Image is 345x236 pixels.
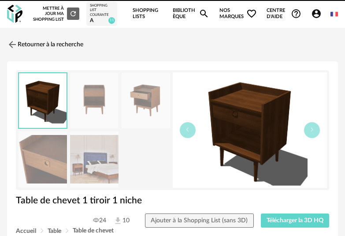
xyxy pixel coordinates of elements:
a: Retourner à la recherche [7,35,83,54]
img: svg+xml;base64,PHN2ZyB3aWR0aD0iMjQiIGhlaWdodD0iMjQiIHZpZXdCb3g9IjAgMCAyNCAyNCIgZmlsbD0ibm9uZSIgeG... [7,39,18,50]
img: fr [330,11,338,18]
div: Shopping List courante [90,4,114,17]
div: Breadcrumb [16,228,329,234]
span: 11 [108,17,115,24]
h1: Table de chevet 1 tiroir 1 niche [16,195,329,206]
span: 24 [93,217,106,225]
span: Help Circle Outline icon [291,8,301,19]
span: 10 [113,216,130,225]
span: Centre d'aideHelp Circle Outline icon [267,7,301,20]
span: Refresh icon [69,11,77,16]
button: Ajouter à la Shopping List (sans 3D) [145,214,254,228]
a: Shopping List courante A 11 [90,4,114,24]
div: Mettre à jour ma Shopping List [33,6,79,22]
img: table-de-chevet-1-tiroir-1-niche-1000-11-39-229885_8.jpg [70,131,119,187]
span: Heart Outline icon [246,8,257,19]
img: table-de-chevet-1-tiroir-1-niche-1000-11-39-229885_3.jpg [19,131,67,187]
span: Magnify icon [199,8,209,19]
div: A [90,17,114,24]
img: Téléchargements [113,216,122,225]
span: Account Circle icon [311,8,326,19]
span: Table de chevet [73,228,114,234]
span: Accueil [16,228,36,234]
span: Table [48,228,61,234]
span: Télécharger la 3D HQ [267,217,323,224]
img: thumbnail.png [173,72,327,188]
img: table-de-chevet-1-tiroir-1-niche-1000-11-39-229885_1.jpg [70,73,119,129]
img: table-de-chevet-1-tiroir-1-niche-1000-11-39-229885_2.jpg [122,73,170,129]
span: Ajouter à la Shopping List (sans 3D) [151,217,248,224]
img: thumbnail.png [19,73,67,128]
button: Télécharger la 3D HQ [261,214,330,228]
img: OXP [7,5,22,23]
span: Account Circle icon [311,8,322,19]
